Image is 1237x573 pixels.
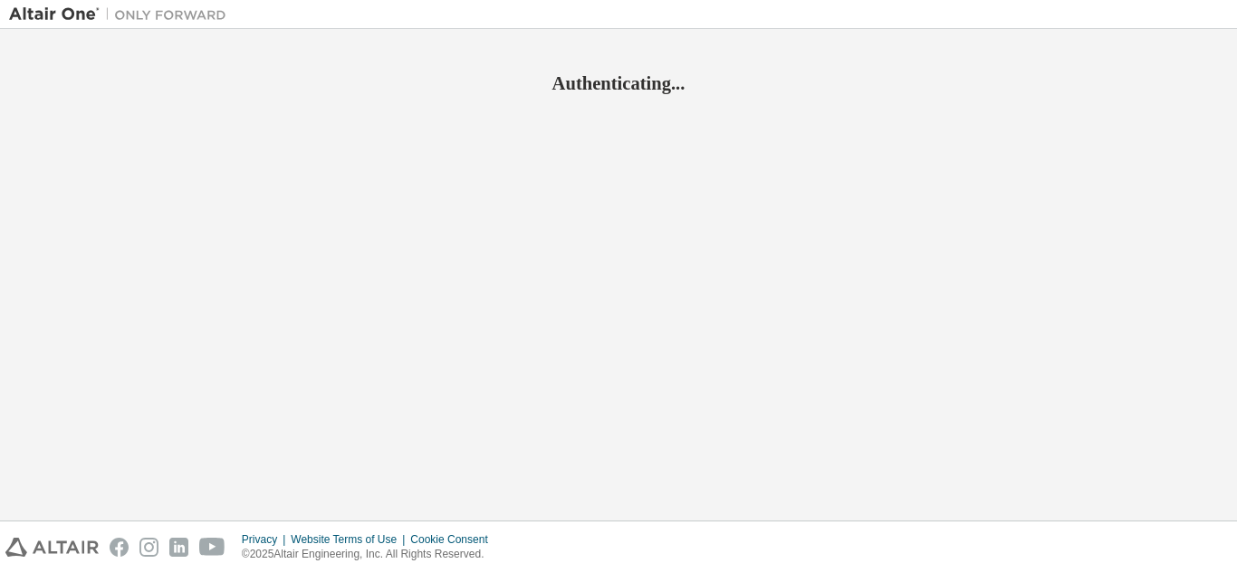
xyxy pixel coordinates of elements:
h2: Authenticating... [9,72,1228,95]
div: Privacy [242,532,291,547]
img: altair_logo.svg [5,538,99,557]
div: Cookie Consent [410,532,498,547]
img: Altair One [9,5,235,24]
img: instagram.svg [139,538,158,557]
img: linkedin.svg [169,538,188,557]
img: youtube.svg [199,538,225,557]
img: facebook.svg [110,538,129,557]
p: © 2025 Altair Engineering, Inc. All Rights Reserved. [242,547,499,562]
div: Website Terms of Use [291,532,410,547]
